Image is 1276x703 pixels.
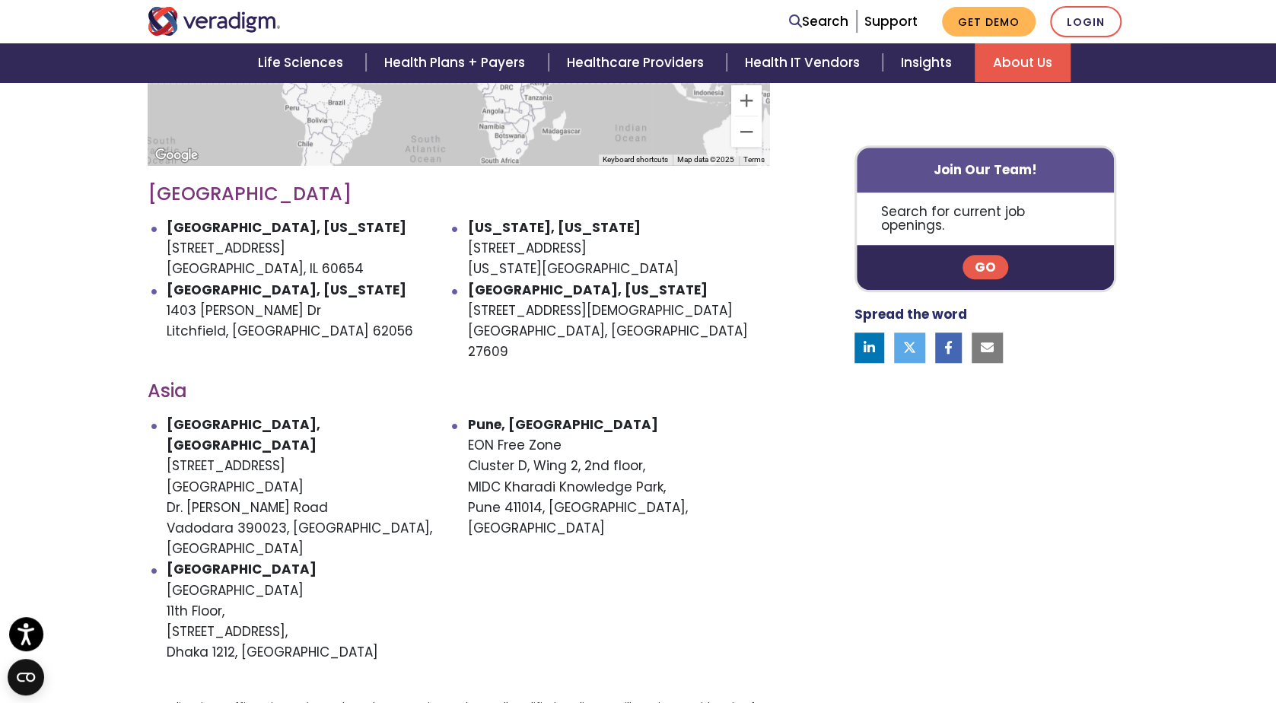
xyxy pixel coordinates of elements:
[240,43,366,82] a: Life Sciences
[167,281,406,299] strong: [GEOGRAPHIC_DATA], [US_STATE]
[468,281,708,299] strong: [GEOGRAPHIC_DATA], [US_STATE]
[167,218,468,280] li: [STREET_ADDRESS] [GEOGRAPHIC_DATA], IL 60654
[857,192,1115,245] p: Search for current job openings.
[603,154,668,165] button: Keyboard shortcuts
[167,218,406,237] strong: [GEOGRAPHIC_DATA], [US_STATE]
[148,7,281,36] img: Veradigm logo
[468,218,769,280] li: [STREET_ADDRESS] [US_STATE][GEOGRAPHIC_DATA]
[468,280,769,363] li: [STREET_ADDRESS][DEMOGRAPHIC_DATA] [GEOGRAPHIC_DATA], [GEOGRAPHIC_DATA] 27609
[468,218,641,237] strong: [US_STATE], [US_STATE]
[942,7,1036,37] a: Get Demo
[1050,6,1122,37] a: Login
[727,43,883,82] a: Health IT Vendors
[883,43,975,82] a: Insights
[677,155,734,164] span: Map data ©2025
[148,380,769,402] h3: Asia
[854,306,967,324] strong: Spread the word
[151,145,202,165] img: Google
[743,155,765,164] a: Terms (opens in new tab)
[934,161,1037,179] strong: Join Our Team!
[167,415,468,559] li: [STREET_ADDRESS] [GEOGRAPHIC_DATA] Dr. [PERSON_NAME] Road Vadodara 390023, [GEOGRAPHIC_DATA], [GE...
[549,43,727,82] a: Healthcare Providers
[167,280,468,363] li: 1403 [PERSON_NAME] Dr Litchfield, [GEOGRAPHIC_DATA] 62056
[731,116,762,147] button: Zoom out
[167,560,317,578] strong: [GEOGRAPHIC_DATA]
[167,559,468,663] li: [GEOGRAPHIC_DATA] 11th Floor, [STREET_ADDRESS], Dhaka 1212, [GEOGRAPHIC_DATA]
[8,659,44,695] button: Open CMP widget
[468,415,769,559] li: EON Free Zone Cluster D, Wing 2, 2nd floor, MIDC Kharadi Knowledge Park, Pune 411014, [GEOGRAPHIC...
[148,183,769,205] h3: [GEOGRAPHIC_DATA]
[167,415,320,454] strong: [GEOGRAPHIC_DATA], [GEOGRAPHIC_DATA]
[366,43,548,82] a: Health Plans + Payers
[963,256,1008,280] a: Go
[151,145,202,165] a: Open this area in Google Maps (opens a new window)
[731,85,762,116] button: Zoom in
[975,43,1071,82] a: About Us
[468,415,658,434] strong: Pune, [GEOGRAPHIC_DATA]
[864,12,918,30] a: Support
[789,11,848,32] a: Search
